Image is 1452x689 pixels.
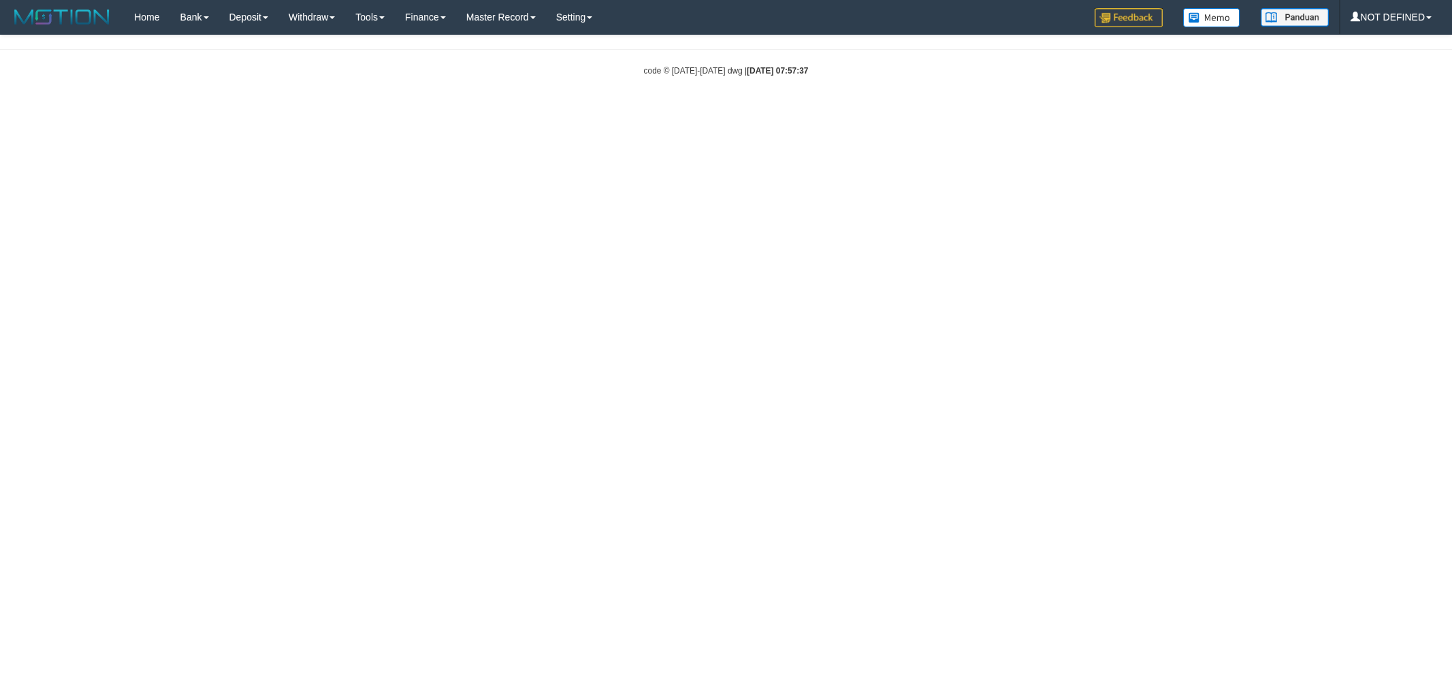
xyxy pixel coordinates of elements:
strong: [DATE] 07:57:37 [747,66,808,76]
img: Button%20Memo.svg [1183,8,1240,27]
img: Feedback.jpg [1095,8,1163,27]
small: code © [DATE]-[DATE] dwg | [644,66,809,76]
img: MOTION_logo.png [10,7,114,27]
img: panduan.png [1261,8,1329,27]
